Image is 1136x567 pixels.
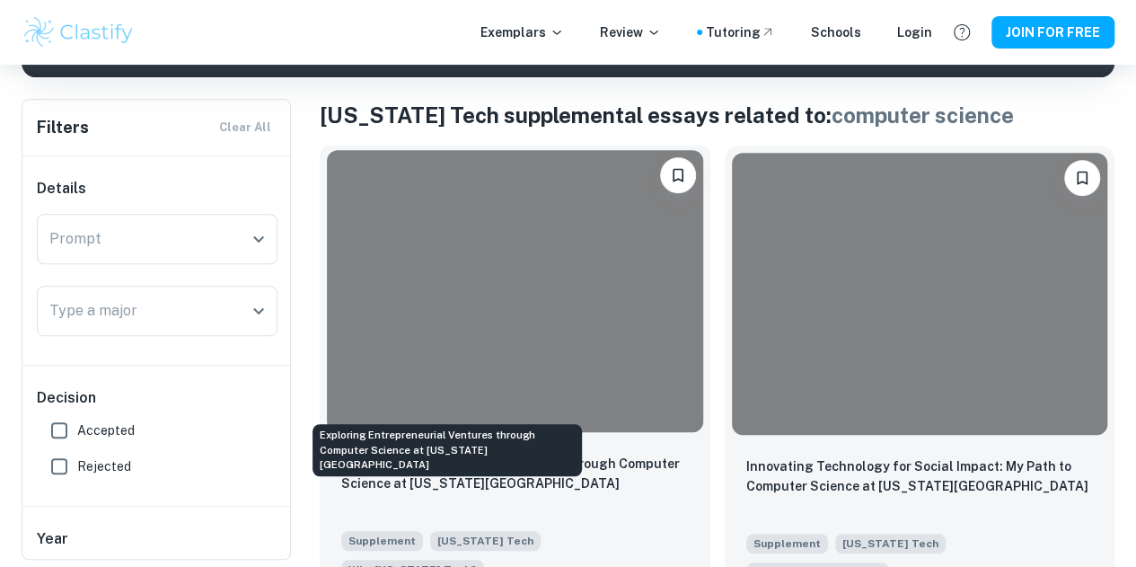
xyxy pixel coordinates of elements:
[37,115,89,140] h6: Filters
[947,17,977,48] button: Help and Feedback
[37,178,277,199] h6: Details
[22,14,136,50] img: Clastify logo
[313,424,582,476] div: Exploring Entrepreneurial Ventures through Computer Science at [US_STATE][GEOGRAPHIC_DATA]
[660,157,696,193] button: Please log in to bookmark exemplars
[832,102,1014,128] span: computer science
[320,99,1114,131] h1: [US_STATE] Tech s upplemental essays related to:
[746,456,1094,496] p: Innovating Technology for Social Impact: My Path to Computer Science at Georgia Tech
[1064,160,1100,196] button: Please log in to bookmark exemplars
[991,16,1114,49] button: JOIN FOR FREE
[480,22,564,42] p: Exemplars
[430,531,541,551] span: [US_STATE] Tech
[706,22,775,42] a: Tutoring
[77,456,131,476] span: Rejected
[246,298,271,323] button: Open
[341,531,423,551] span: Supplement
[77,421,135,440] span: Accepted
[897,22,932,42] a: Login
[37,387,277,409] h6: Decision
[811,22,861,42] a: Schools
[600,22,661,42] p: Review
[746,534,828,554] span: Supplement
[246,226,271,252] button: Open
[835,534,946,554] span: [US_STATE] Tech
[37,528,277,550] h6: Year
